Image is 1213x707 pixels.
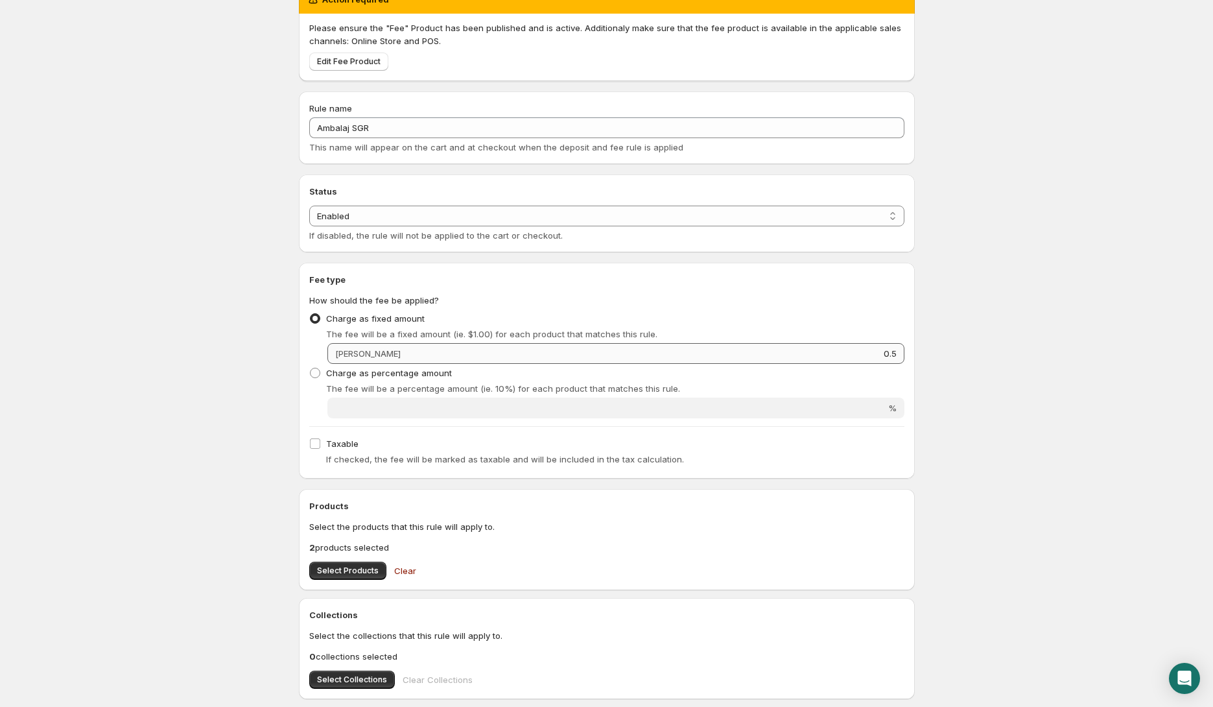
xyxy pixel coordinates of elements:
[326,438,359,449] span: Taxable
[309,499,904,512] h2: Products
[326,382,904,395] p: The fee will be a percentage amount (ie. 10%) for each product that matches this rule.
[326,329,657,339] span: The fee will be a fixed amount (ie. $1.00) for each product that matches this rule.
[309,651,316,662] b: 0
[335,348,401,359] span: [PERSON_NAME]
[309,53,388,71] a: Edit Fee Product
[309,629,904,642] p: Select the collections that this rule will apply to.
[309,541,904,554] p: products selected
[317,56,381,67] span: Edit Fee Product
[309,103,352,114] span: Rule name
[309,230,563,241] span: If disabled, the rule will not be applied to the cart or checkout.
[309,295,439,306] span: How should the fee be applied?
[309,273,904,286] h2: Fee type
[309,142,683,152] span: This name will appear on the cart and at checkout when the deposit and fee rule is applied
[309,21,904,47] p: Please ensure the "Fee" Product has been published and is active. Additionaly make sure that the ...
[309,671,395,689] button: Select Collections
[309,185,904,198] h2: Status
[326,313,425,324] span: Charge as fixed amount
[309,562,386,580] button: Select Products
[326,454,684,464] span: If checked, the fee will be marked as taxable and will be included in the tax calculation.
[1169,663,1200,694] div: Open Intercom Messenger
[326,368,452,378] span: Charge as percentage amount
[888,403,897,413] span: %
[394,564,416,577] span: Clear
[309,608,904,621] h2: Collections
[317,566,379,576] span: Select Products
[386,558,424,584] button: Clear
[317,675,387,685] span: Select Collections
[309,542,315,553] b: 2
[309,650,904,663] p: collections selected
[309,520,904,533] p: Select the products that this rule will apply to.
